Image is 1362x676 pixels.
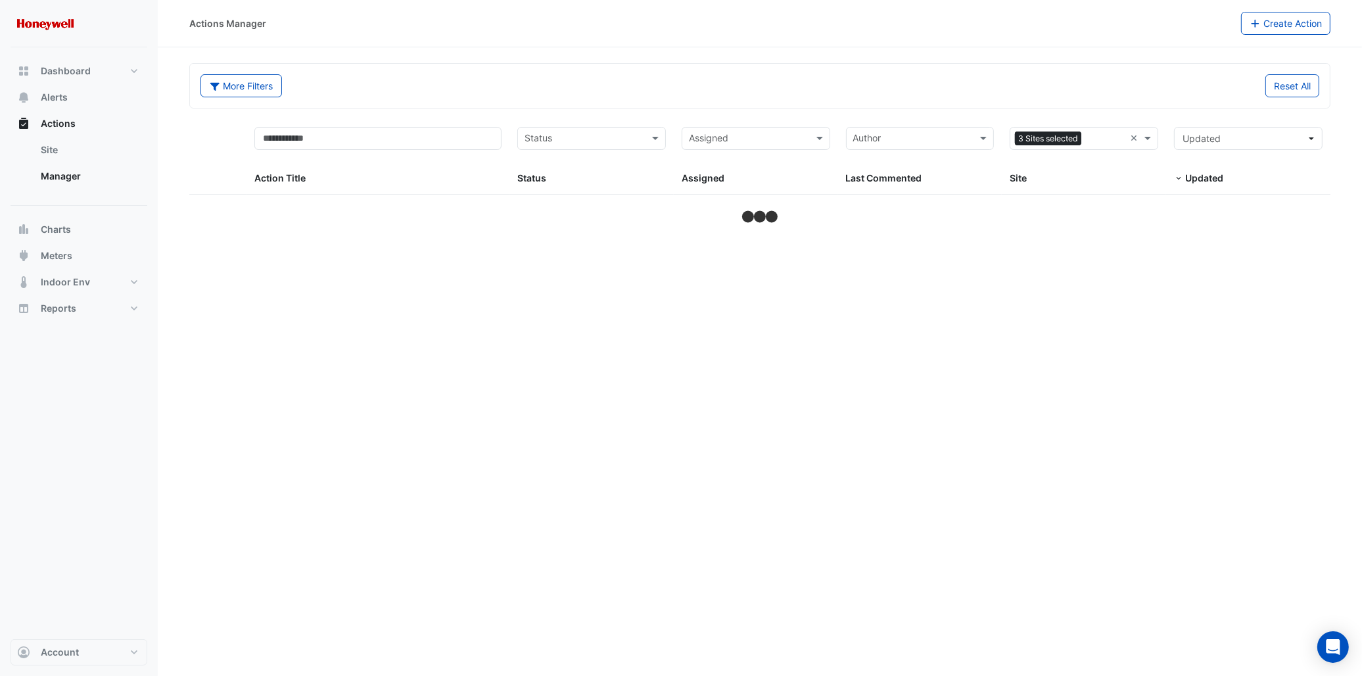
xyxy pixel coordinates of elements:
[41,64,91,78] span: Dashboard
[200,74,282,97] button: More Filters
[17,223,30,236] app-icon: Charts
[1130,131,1141,146] span: Clear
[41,117,76,130] span: Actions
[11,58,147,84] button: Dashboard
[41,276,90,289] span: Indoor Env
[1015,132,1081,146] span: 3 Sites selected
[16,11,75,37] img: Company Logo
[17,249,30,262] app-icon: Meters
[11,216,147,243] button: Charts
[11,137,147,195] div: Actions
[11,295,147,322] button: Reports
[30,163,147,189] a: Manager
[1317,631,1349,663] div: Open Intercom Messenger
[41,646,79,659] span: Account
[1265,74,1319,97] button: Reset All
[11,243,147,269] button: Meters
[517,172,546,183] span: Status
[17,302,30,315] app-icon: Reports
[11,84,147,110] button: Alerts
[682,172,724,183] span: Assigned
[41,223,71,236] span: Charts
[1185,172,1223,183] span: Updated
[17,117,30,130] app-icon: Actions
[11,110,147,137] button: Actions
[41,249,72,262] span: Meters
[1241,12,1331,35] button: Create Action
[17,64,30,78] app-icon: Dashboard
[254,172,306,183] span: Action Title
[1183,133,1221,144] span: Updated
[41,302,76,315] span: Reports
[1174,127,1323,150] button: Updated
[17,91,30,104] app-icon: Alerts
[189,16,266,30] div: Actions Manager
[30,137,147,163] a: Site
[11,269,147,295] button: Indoor Env
[1010,172,1027,183] span: Site
[17,276,30,289] app-icon: Indoor Env
[11,639,147,665] button: Account
[846,172,922,183] span: Last Commented
[41,91,68,104] span: Alerts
